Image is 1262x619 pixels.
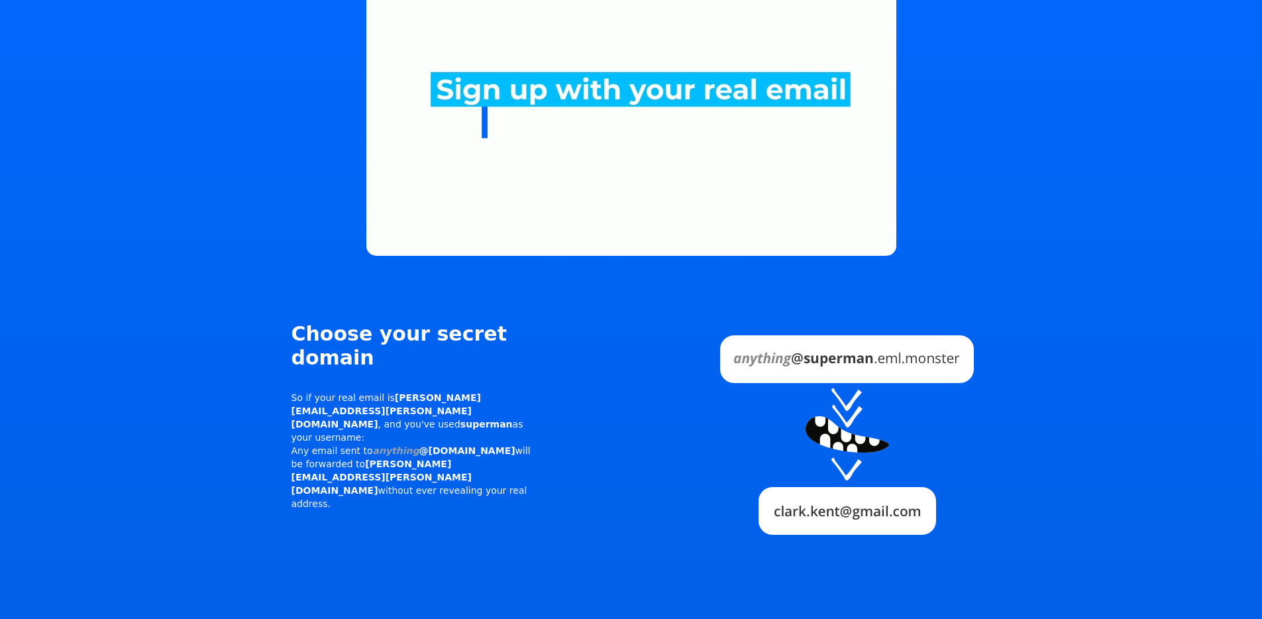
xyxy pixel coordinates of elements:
b: [PERSON_NAME][EMAIL_ADDRESS][PERSON_NAME][DOMAIN_NAME] [291,392,481,429]
b: [PERSON_NAME][EMAIL_ADDRESS][PERSON_NAME][DOMAIN_NAME] [291,459,472,496]
h2: Choose your secret domain [291,322,541,370]
b: @[DOMAIN_NAME] [373,445,515,456]
p: So if your real email is , and you've used as your username: Any email sent to will be forwarded ... [291,391,541,510]
b: superman [460,419,513,429]
i: anything [373,445,419,456]
img: Mark your email address [658,323,1035,541]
